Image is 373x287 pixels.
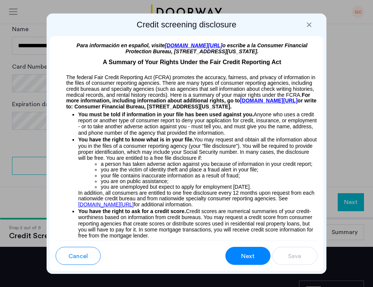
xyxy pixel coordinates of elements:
[78,240,246,246] span: You have the right to dispute incomplete or inaccurate information.
[78,208,317,239] p: Credit scores are numerical summaries of your credit-worthiness based on information from credit ...
[241,252,255,261] span: Next
[66,74,315,98] span: The federal Fair Credit Reporting Act (FCRA) promotes the accuracy, fairness, and privacy of info...
[78,137,194,143] span: You have the right to know what is in your file.
[56,55,317,67] p: A Summary of Your Rights Under the Fair Credit Reporting Act
[134,201,193,207] span: for additional information.
[101,179,317,184] li: you are on public assistance;
[125,42,307,54] span: o escribe a la Consumer Financial Protection Bureau, [STREET_ADDRESS][US_STATE].
[78,110,317,136] p: Anyone who uses a credit report or another type of consumer report to deny your application for c...
[78,111,254,117] span: You must be told if information in your file has been used against you.
[240,98,297,104] a: [DOMAIN_NAME][URL]
[50,20,323,30] h2: Credit screening disclosure
[78,190,314,201] span: In addition, all consumers are entitled to one free disclosure every 12 months upon request from ...
[101,161,317,167] li: a person has taken adverse action against you because of information in your credit report;
[66,92,310,104] span: For more information, including information about additional rights, go to
[66,98,317,110] span: or write to: Consumer Financial Bureau, [STREET_ADDRESS][US_STATE].
[101,184,317,190] li: you are unemployed but expect to apply for employment [DATE].
[288,252,301,261] span: Save
[101,167,317,173] li: you are the victim of identity theft and place a fraud alert in your file;
[77,42,165,48] span: Para información en español, visite
[272,247,317,265] button: button
[78,208,186,214] span: You have the right to ask for a credit score.
[165,42,222,48] a: [DOMAIN_NAME][URL]
[78,137,317,161] p: You may request and obtain all the information about you in the files of a consumer reporting age...
[225,247,270,265] button: button
[68,252,88,261] span: Cancel
[56,247,101,265] button: button
[78,202,134,207] a: [DOMAIN_NAME][URL]
[101,173,317,179] li: your file contains inaccurate information as a result of fraud;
